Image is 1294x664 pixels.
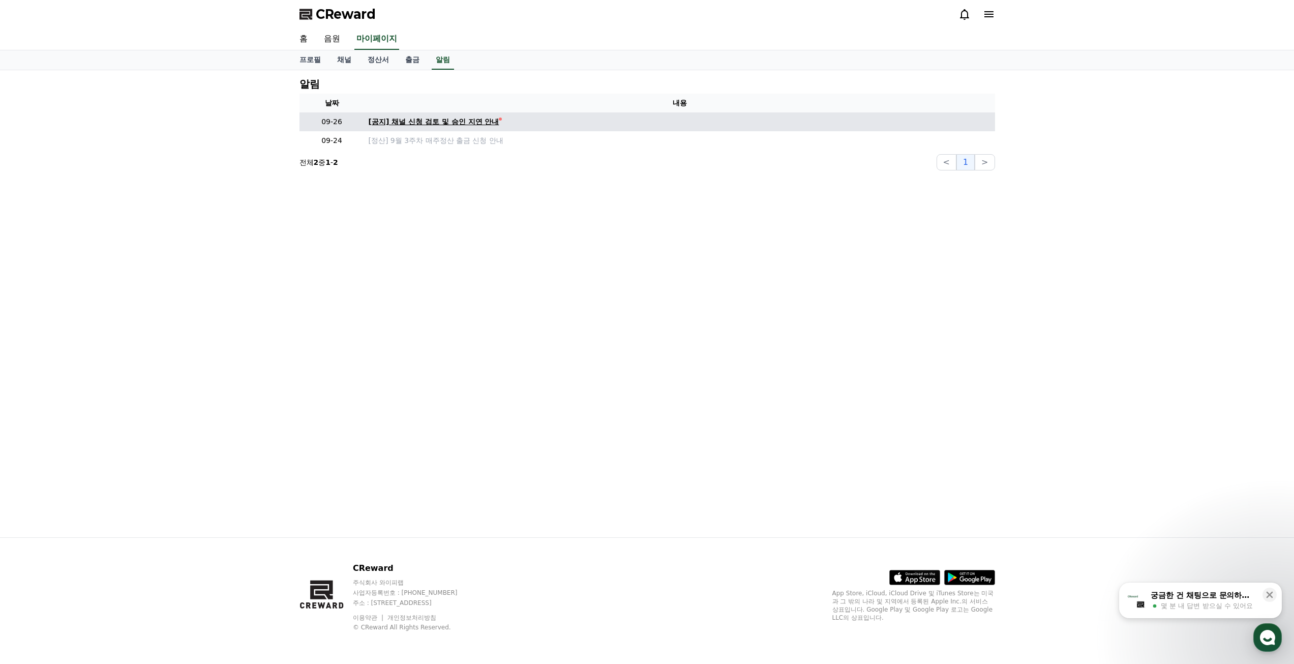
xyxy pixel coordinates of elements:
p: © CReward All Rights Reserved. [353,623,477,631]
p: 주소 : [STREET_ADDRESS] [353,599,477,607]
a: 이용약관 [353,614,385,621]
button: < [937,154,956,170]
a: CReward [299,6,376,22]
button: > [975,154,995,170]
strong: 1 [325,158,330,166]
a: 설정 [131,323,195,348]
th: 날짜 [299,94,365,112]
p: 09-24 [304,135,360,146]
a: 알림 [432,50,454,70]
a: 프로필 [291,50,329,70]
span: CReward [316,6,376,22]
a: [공지] 채널 신청 검토 및 승인 지연 안내 [369,117,991,127]
p: 주식회사 와이피랩 [353,579,477,587]
div: [공지] 채널 신청 검토 및 승인 지연 안내 [369,117,499,127]
a: 채널 [329,50,359,70]
a: 개인정보처리방침 [387,614,436,621]
span: 홈 [32,338,38,346]
p: 전체 중 - [299,157,338,167]
p: App Store, iCloud, iCloud Drive 및 iTunes Store는 미국과 그 밖의 나라 및 지역에서 등록된 Apple Inc.의 서비스 상표입니다. Goo... [832,589,995,622]
h4: 알림 [299,78,320,90]
a: 대화 [67,323,131,348]
a: [정산] 9월 3주차 매주정산 출금 신청 안내 [369,135,991,146]
p: 사업자등록번호 : [PHONE_NUMBER] [353,589,477,597]
button: 1 [956,154,975,170]
a: 마이페이지 [354,28,399,50]
p: 09-26 [304,117,360,127]
th: 내용 [365,94,995,112]
strong: 2 [314,158,319,166]
a: 음원 [316,28,348,50]
p: CReward [353,562,477,574]
a: 홈 [3,323,67,348]
span: 대화 [93,338,105,347]
a: 출금 [397,50,428,70]
a: 정산서 [359,50,397,70]
span: 설정 [157,338,169,346]
a: 홈 [291,28,316,50]
strong: 2 [333,158,338,166]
